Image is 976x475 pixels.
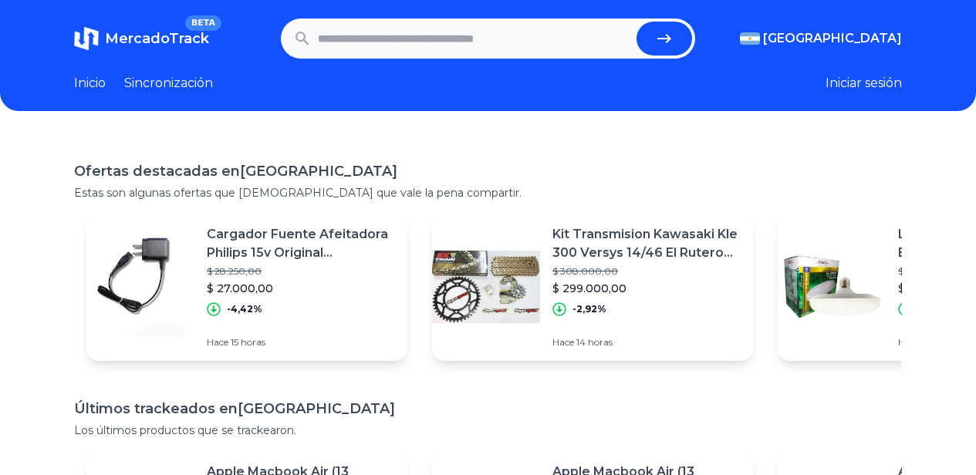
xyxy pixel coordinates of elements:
[576,336,613,348] font: 14 horas
[207,265,262,277] font: $ 28.250,00
[191,18,215,28] font: BETA
[763,31,902,45] font: [GEOGRAPHIC_DATA]
[74,163,240,180] font: Ofertas destacadas en
[124,74,213,93] a: Sincronización
[898,336,920,348] font: Hace
[74,76,106,90] font: Inicio
[86,213,407,361] a: Imagen destacadaCargador Fuente Afeitadora Philips 15v Original Electrolucas$ 28.250,00$ 27.000,0...
[105,30,209,47] font: MercadoTrack
[826,76,902,90] font: Iniciar sesión
[826,74,902,93] button: Iniciar sesión
[552,281,626,295] font: $ 299.000,00
[74,26,209,51] a: MercadoTrackBETA
[572,303,606,315] font: -2,92%
[207,281,273,295] font: $ 27.000,00
[238,400,395,417] font: [GEOGRAPHIC_DATA]
[432,213,753,361] a: Imagen destacadaKit Transmision Kawasaki Kle 300 Versys 14/46 El Rutero Moto$ 308.000,00$ 299.000...
[740,29,902,48] button: [GEOGRAPHIC_DATA]
[432,233,540,341] img: Imagen destacada
[231,336,265,348] font: 15 horas
[74,74,106,93] a: Inicio
[898,281,957,295] font: $ 11.948,29
[74,423,296,437] font: Los últimos productos que se trackearon.
[86,233,194,341] img: Imagen destacada
[74,186,522,200] font: Estas son algunas ofertas que [DEMOGRAPHIC_DATA] que vale la pena compartir.
[207,336,228,348] font: Hace
[778,233,886,341] img: Imagen destacada
[240,163,397,180] font: [GEOGRAPHIC_DATA]
[74,400,238,417] font: Últimos trackeados en
[898,265,947,277] font: $ 13.275,88
[74,26,99,51] img: MercadoTrack
[124,76,213,90] font: Sincronización
[552,227,738,278] font: Kit Transmision Kawasaki Kle 300 Versys 14/46 El Rutero Moto
[552,336,574,348] font: Hace
[552,265,618,277] font: $ 308.000,00
[207,227,388,278] font: Cargador Fuente Afeitadora Philips 15v Original Electrolucas
[740,32,760,45] img: Argentina
[227,303,262,315] font: -4,42%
